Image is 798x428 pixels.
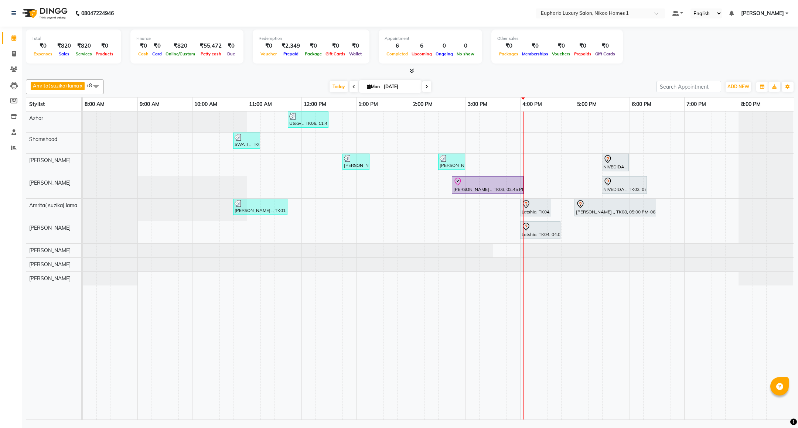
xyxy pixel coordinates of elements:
span: Services [74,51,94,57]
span: Today [330,81,348,92]
div: ₹0 [94,42,115,50]
div: ₹0 [259,42,279,50]
div: ₹0 [303,42,324,50]
span: Upcoming [410,51,434,57]
div: [PERSON_NAME], TK09, 02:30 PM-03:00 PM, EL-HAIR CUT (Senior Stylist) with hairwash MEN [439,155,464,169]
div: ₹0 [136,42,150,50]
span: Wallet [347,51,364,57]
div: Latshia, TK04, 04:00 PM-04:35 PM, EL-Express Mani [521,200,550,215]
div: ₹820 [164,42,197,50]
span: [PERSON_NAME] [741,10,784,17]
a: 6:00 PM [630,99,653,110]
span: No show [455,51,476,57]
span: Card [150,51,164,57]
span: Ongoing [434,51,455,57]
span: Stylist [29,101,45,107]
span: Prepaids [572,51,593,57]
span: [PERSON_NAME] [29,261,71,268]
div: ₹2,349 [279,42,303,50]
div: SWATI ., TK05, 10:45 AM-11:15 AM, EP-Advanced Kid Cut Girl (Below 8 Yrs) [234,134,259,148]
span: Due [225,51,237,57]
div: NIVEDIDA ., TK02, 05:30 PM-06:00 PM, EL-Kid Cut (Below 8 Yrs) BOY [603,155,628,170]
a: 1:00 PM [357,99,380,110]
span: Voucher [259,51,279,57]
a: 12:00 PM [302,99,328,110]
div: Other sales [497,35,617,42]
span: Products [94,51,115,57]
span: Vouchers [550,51,572,57]
span: ADD NEW [727,84,749,89]
input: 2025-09-01 [382,81,419,92]
button: ADD NEW [726,82,751,92]
span: Mon [365,84,382,89]
div: ₹0 [497,42,520,50]
div: ₹0 [347,42,364,50]
span: Memberships [520,51,550,57]
div: 6 [410,42,434,50]
span: [PERSON_NAME] [29,247,71,254]
span: Expenses [32,51,54,57]
a: 3:00 PM [466,99,489,110]
a: 8:00 AM [83,99,106,110]
div: 6 [385,42,410,50]
a: 9:00 AM [138,99,161,110]
div: ₹0 [572,42,593,50]
span: Azhar [29,115,43,121]
div: ₹0 [593,42,617,50]
a: 8:00 PM [739,99,763,110]
a: 11:00 AM [247,99,274,110]
div: Redemption [259,35,364,42]
span: Amrita( suzika) lama [33,83,79,89]
span: Petty cash [199,51,223,57]
span: [PERSON_NAME] [29,275,71,282]
div: ₹820 [74,42,94,50]
a: 4:00 PM [521,99,544,110]
div: ₹0 [324,42,347,50]
div: Total [32,35,115,42]
div: ₹0 [520,42,550,50]
span: Cash [136,51,150,57]
div: Utsav ., TK06, 11:45 AM-12:30 PM, EP-HAIR CUT (Creative Stylist) with hairwash MEN [289,113,328,127]
span: [PERSON_NAME] [29,225,71,231]
span: +8 [86,82,98,88]
span: Amrita( suzika) lama [29,202,77,209]
span: Gift Cards [593,51,617,57]
span: Online/Custom [164,51,197,57]
div: Finance [136,35,238,42]
img: logo [19,3,69,24]
a: x [79,83,82,89]
div: 0 [434,42,455,50]
iframe: chat widget [767,398,791,421]
b: 08047224946 [81,3,114,24]
a: 2:00 PM [411,99,434,110]
span: Package [303,51,324,57]
span: Prepaid [282,51,300,57]
span: Completed [385,51,410,57]
div: Appointment [385,35,476,42]
div: NIVEDIDA ., TK02, 05:30 PM-06:20 PM, EP-Full Arms Cream Wax [603,177,646,193]
span: Sales [57,51,71,57]
span: [PERSON_NAME] [29,157,71,164]
div: ₹0 [225,42,238,50]
span: Gift Cards [324,51,347,57]
div: ₹0 [32,42,54,50]
div: ₹0 [150,42,164,50]
div: 0 [455,42,476,50]
a: 7:00 PM [685,99,708,110]
a: 10:00 AM [192,99,219,110]
div: [PERSON_NAME] ., TK03, 02:45 PM-04:05 PM, EP-Brilliance White [453,177,523,193]
div: ₹0 [550,42,572,50]
div: ₹820 [54,42,74,50]
span: Shamshaad [29,136,57,143]
span: Packages [497,51,520,57]
a: 5:00 PM [575,99,598,110]
div: Latshia, TK04, 04:00 PM-04:45 PM, EL-Express Pedi [521,222,560,238]
div: [PERSON_NAME] ., TK01, 10:45 AM-11:45 AM, EL-Eyebrows Threading,EL-Upperlip Threading,EL-Chin / N... [234,200,287,214]
div: [PERSON_NAME] ., TK07, 12:45 PM-01:15 PM, EL-HAIR CUT (Senior Stylist) with hairwash MEN [343,155,369,169]
div: ₹55,472 [197,42,225,50]
div: [PERSON_NAME] ., TK08, 05:00 PM-06:30 PM, EP-[PERSON_NAME] [575,200,655,215]
span: [PERSON_NAME] [29,179,71,186]
input: Search Appointment [657,81,721,92]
